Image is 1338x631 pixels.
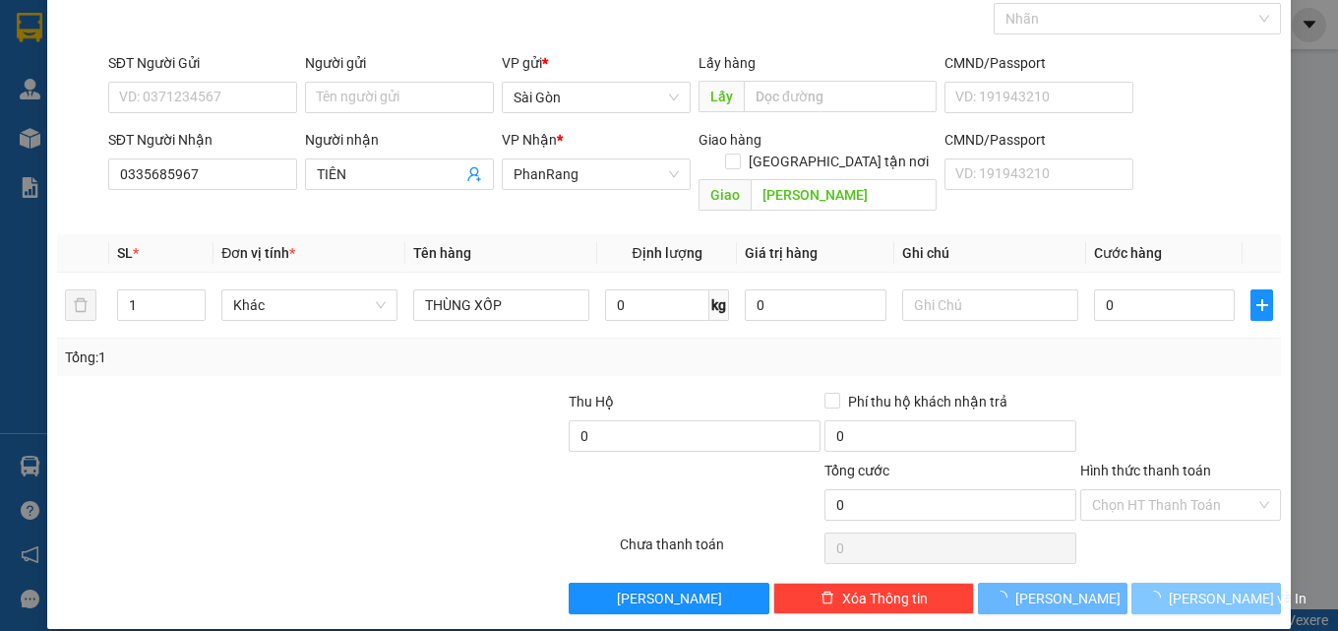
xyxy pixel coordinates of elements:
span: delete [821,591,834,606]
input: Ghi Chú [902,289,1078,321]
span: Đơn vị tính [221,245,295,261]
img: logo.jpg [213,25,261,72]
div: Người nhận [305,129,494,151]
div: Tổng: 1 [65,347,518,368]
span: Giao [699,179,751,211]
span: Sài Gòn [514,83,679,112]
div: Người gửi [305,52,494,74]
span: SL [117,245,133,261]
input: VD: Bàn, Ghế [413,289,589,321]
span: VP Nhận [502,132,557,148]
input: Dọc đường [744,81,937,112]
span: [PERSON_NAME] [617,588,722,609]
li: (c) 2017 [165,94,271,118]
div: SĐT Người Nhận [108,129,297,151]
div: VP gửi [502,52,691,74]
button: [PERSON_NAME] [978,583,1127,614]
span: [PERSON_NAME] [1015,588,1121,609]
label: Hình thức thanh toán [1080,463,1211,478]
span: Cước hàng [1094,245,1162,261]
div: SĐT Người Gửi [108,52,297,74]
th: Ghi chú [894,234,1086,273]
span: Lấy hàng [699,55,756,71]
span: PhanRang [514,159,679,189]
span: Xóa Thông tin [842,588,928,609]
span: Giao hàng [699,132,761,148]
span: Tổng cước [824,463,889,478]
span: Khác [233,290,386,320]
button: deleteXóa Thông tin [773,583,974,614]
span: user-add [466,166,482,182]
button: delete [65,289,96,321]
div: Chưa thanh toán [618,534,822,568]
span: Thu Hộ [569,394,614,410]
span: kg [709,289,729,321]
span: loading [1147,591,1169,604]
button: [PERSON_NAME] và In [1131,583,1281,614]
b: Gửi khách hàng [121,29,195,121]
span: [GEOGRAPHIC_DATA] tận nơi [741,151,937,172]
span: Tên hàng [413,245,471,261]
span: [PERSON_NAME] và In [1169,588,1307,609]
button: plus [1250,289,1273,321]
span: Giá trị hàng [745,245,818,261]
div: CMND/Passport [944,129,1133,151]
b: [DOMAIN_NAME] [165,75,271,91]
input: 0 [745,289,886,321]
div: CMND/Passport [944,52,1133,74]
b: Thiện Trí [25,127,89,186]
button: [PERSON_NAME] [569,583,769,614]
span: Phí thu hộ khách nhận trả [840,391,1015,412]
span: loading [994,591,1015,604]
span: plus [1251,297,1272,313]
input: Dọc đường [751,179,937,211]
span: Lấy [699,81,744,112]
span: Định lượng [633,245,702,261]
